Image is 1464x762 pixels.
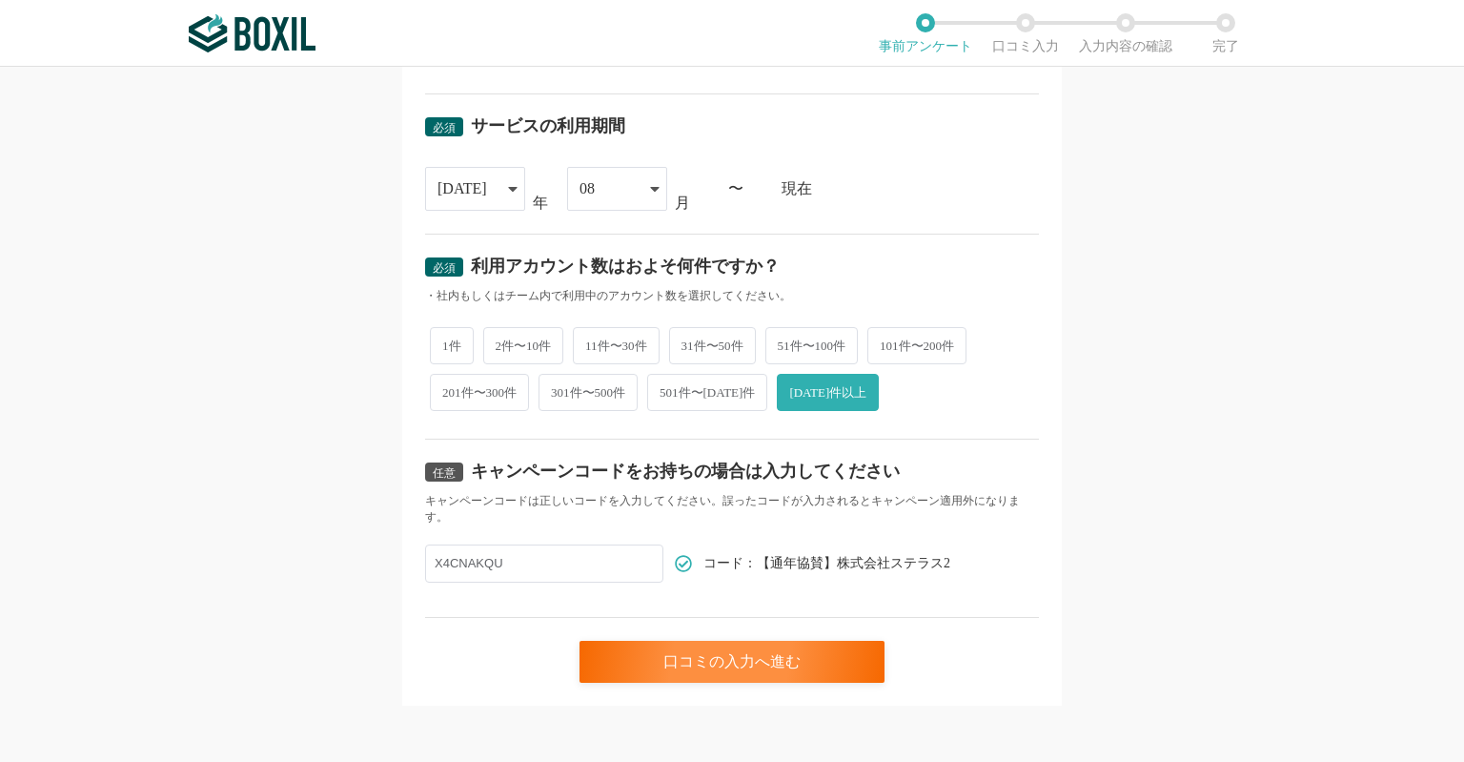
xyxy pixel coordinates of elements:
[471,257,780,275] div: 利用アカウント数はおよそ何件ですか？
[425,493,1039,525] div: キャンペーンコードは正しいコードを入力してください。誤ったコードが入力されるとキャンペーン適用外になります。
[430,327,474,364] span: 1件
[425,288,1039,304] div: ・社内もしくはチーム内で利用中のアカウント数を選択してください。
[433,466,456,480] span: 任意
[433,121,456,134] span: 必須
[579,168,595,210] div: 08
[483,327,564,364] span: 2件〜10件
[471,117,625,134] div: サービスの利用期間
[437,168,487,210] div: [DATE]
[703,557,950,570] span: コード：【通年協賛】株式会社ステラス2
[765,327,859,364] span: 51件〜100件
[573,327,660,364] span: 11件〜30件
[728,181,743,196] div: 〜
[471,463,900,480] div: キャンペーンコードをお持ちの場合は入力してください
[1075,13,1175,53] li: 入力内容の確認
[539,374,638,411] span: 301件〜500件
[875,13,975,53] li: 事前アンケート
[777,374,879,411] span: [DATE]件以上
[675,196,690,211] div: 月
[782,181,1039,196] div: 現在
[669,327,756,364] span: 31件〜50件
[189,14,315,52] img: ボクシルSaaS_ロゴ
[975,13,1075,53] li: 口コミ入力
[867,327,966,364] span: 101件〜200件
[579,641,884,683] div: 口コミの入力へ進む
[433,261,456,275] span: 必須
[430,374,529,411] span: 201件〜300件
[647,374,767,411] span: 501件〜[DATE]件
[533,196,548,211] div: 年
[1175,13,1275,53] li: 完了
